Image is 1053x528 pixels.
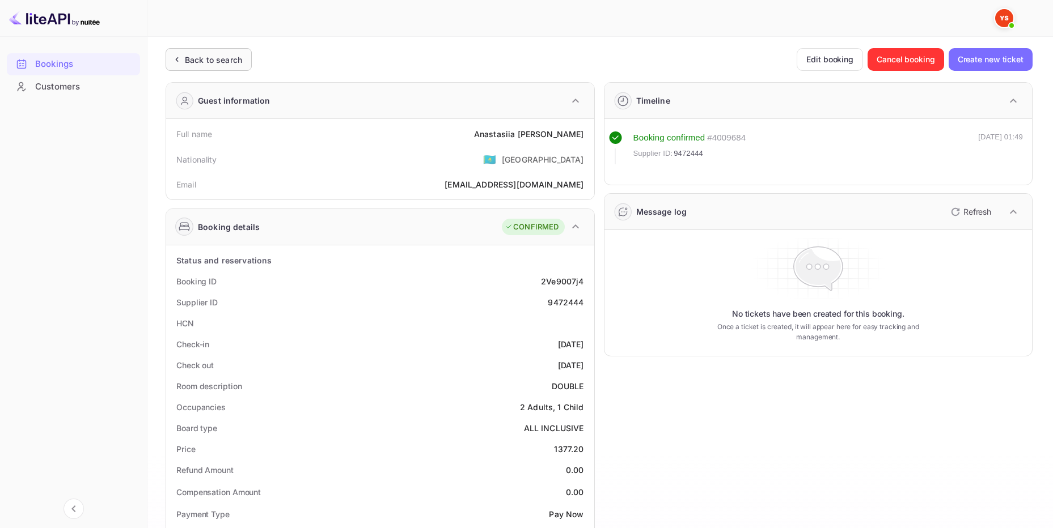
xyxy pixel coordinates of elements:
[35,80,134,93] div: Customers
[176,486,261,498] div: Compensation Amount
[445,178,583,190] div: [EMAIL_ADDRESS][DOMAIN_NAME]
[176,401,226,413] div: Occupancies
[963,206,991,218] p: Refresh
[7,76,140,98] div: Customers
[176,338,209,350] div: Check-in
[505,222,559,233] div: CONFIRMED
[868,48,944,71] button: Cancel booking
[35,58,134,71] div: Bookings
[524,422,584,434] div: ALL INCLUSIVE
[7,53,140,74] a: Bookings
[944,203,996,221] button: Refresh
[185,54,242,66] div: Back to search
[502,154,584,165] div: [GEOGRAPHIC_DATA]
[7,76,140,97] a: Customers
[64,499,84,519] button: Collapse navigation
[176,275,217,287] div: Booking ID
[474,128,584,140] div: Anastasiia [PERSON_NAME]
[176,178,196,190] div: Email
[198,95,270,107] div: Guest information
[558,338,584,350] div: [DATE]
[797,48,863,71] button: Edit booking
[176,154,217,165] div: Nationality
[176,464,234,476] div: Refund Amount
[703,322,933,342] p: Once a ticket is created, it will appear here for easy tracking and management.
[636,206,687,218] div: Message log
[949,48,1033,71] button: Create new ticket
[558,359,584,371] div: [DATE]
[633,131,705,144] div: Booking confirmed
[198,221,260,233] div: Booking details
[176,380,242,392] div: Room description
[549,508,583,520] div: Pay Now
[176,254,272,266] div: Status and reservations
[176,296,218,308] div: Supplier ID
[176,443,196,455] div: Price
[176,317,194,329] div: HCN
[674,148,703,159] span: 9472444
[552,380,584,392] div: DOUBLE
[483,149,496,169] span: United States
[995,9,1013,27] img: Yandex Support
[7,53,140,75] div: Bookings
[566,464,584,476] div: 0.00
[566,486,584,498] div: 0.00
[520,401,584,413] div: 2 Adults, 1 Child
[9,9,100,27] img: LiteAPI logo
[978,131,1023,164] div: [DATE] 01:49
[176,359,214,371] div: Check out
[548,296,583,308] div: 9472444
[732,308,904,320] p: No tickets have been created for this booking.
[636,95,670,107] div: Timeline
[554,443,583,455] div: 1377.20
[176,128,212,140] div: Full name
[541,275,583,287] div: 2Ve9007j4
[176,508,230,520] div: Payment Type
[707,131,746,144] div: # 4009684
[176,422,217,434] div: Board type
[633,148,673,159] span: Supplier ID:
